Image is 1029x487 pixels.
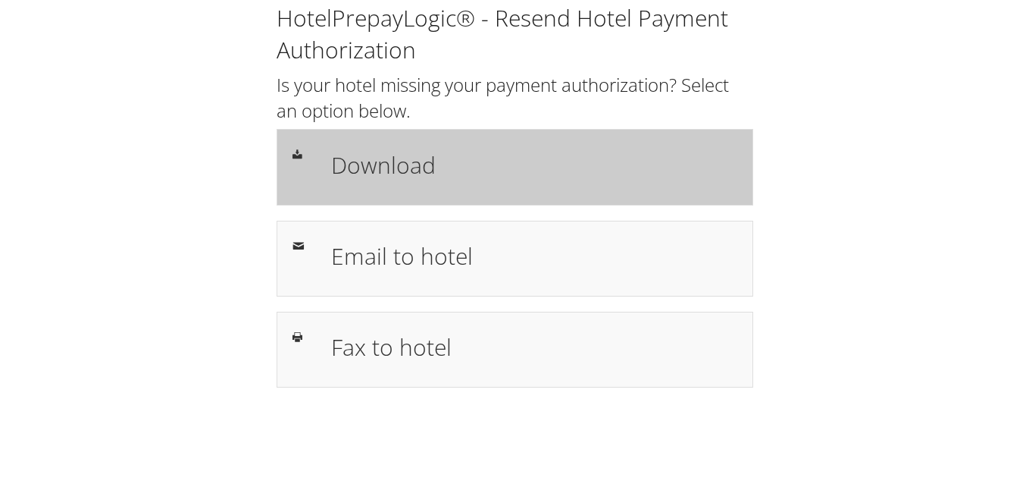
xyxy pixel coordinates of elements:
[277,2,753,66] h1: HotelPrepayLogic® - Resend Hotel Payment Authorization
[277,129,753,205] a: Download
[277,221,753,297] a: Email to hotel
[331,148,737,182] h1: Download
[331,239,737,273] h1: Email to hotel
[277,312,753,388] a: Fax to hotel
[277,72,753,123] h2: Is your hotel missing your payment authorization? Select an option below.
[331,330,737,364] h1: Fax to hotel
